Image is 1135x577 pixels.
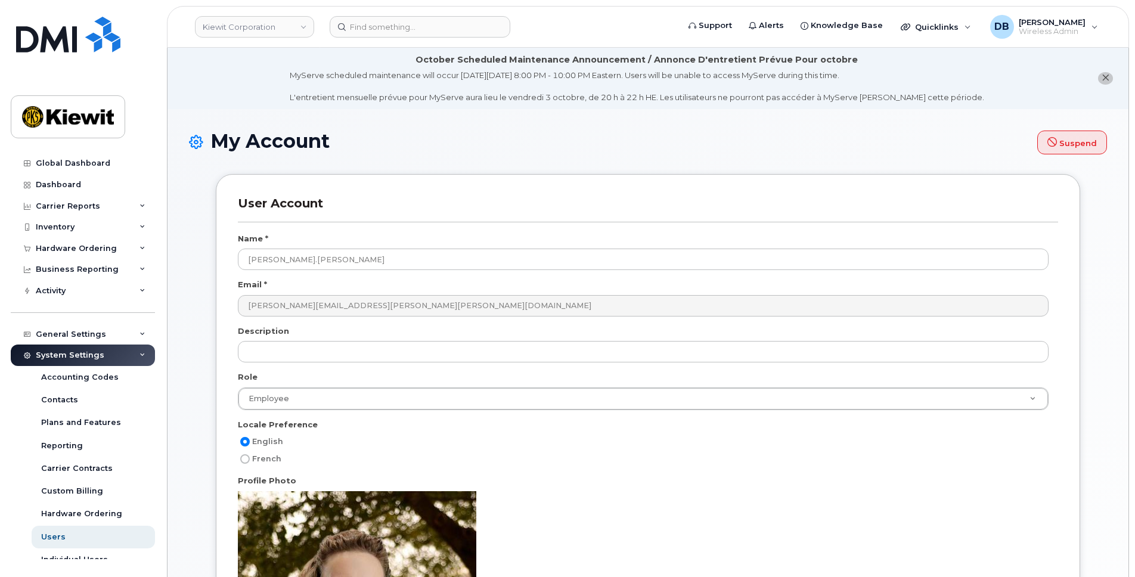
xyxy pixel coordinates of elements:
[240,454,250,464] input: French
[238,325,289,337] label: Description
[238,371,258,383] label: Role
[238,419,318,430] label: Locale Preference
[240,437,250,446] input: English
[238,196,1058,222] h3: User Account
[290,70,984,103] div: MyServe scheduled maintenance will occur [DATE][DATE] 8:00 PM - 10:00 PM Eastern. Users will be u...
[238,388,1048,410] a: Employee
[252,454,281,463] span: French
[1037,131,1107,154] button: Suspend
[189,131,1107,155] h1: My Account
[415,54,858,66] div: October Scheduled Maintenance Announcement / Annonce D'entretient Prévue Pour octobre
[238,233,268,244] label: Name *
[238,279,267,290] label: Email *
[238,475,296,486] label: Profile Photo
[252,437,283,446] span: English
[241,393,289,404] span: Employee
[1098,72,1113,85] button: close notification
